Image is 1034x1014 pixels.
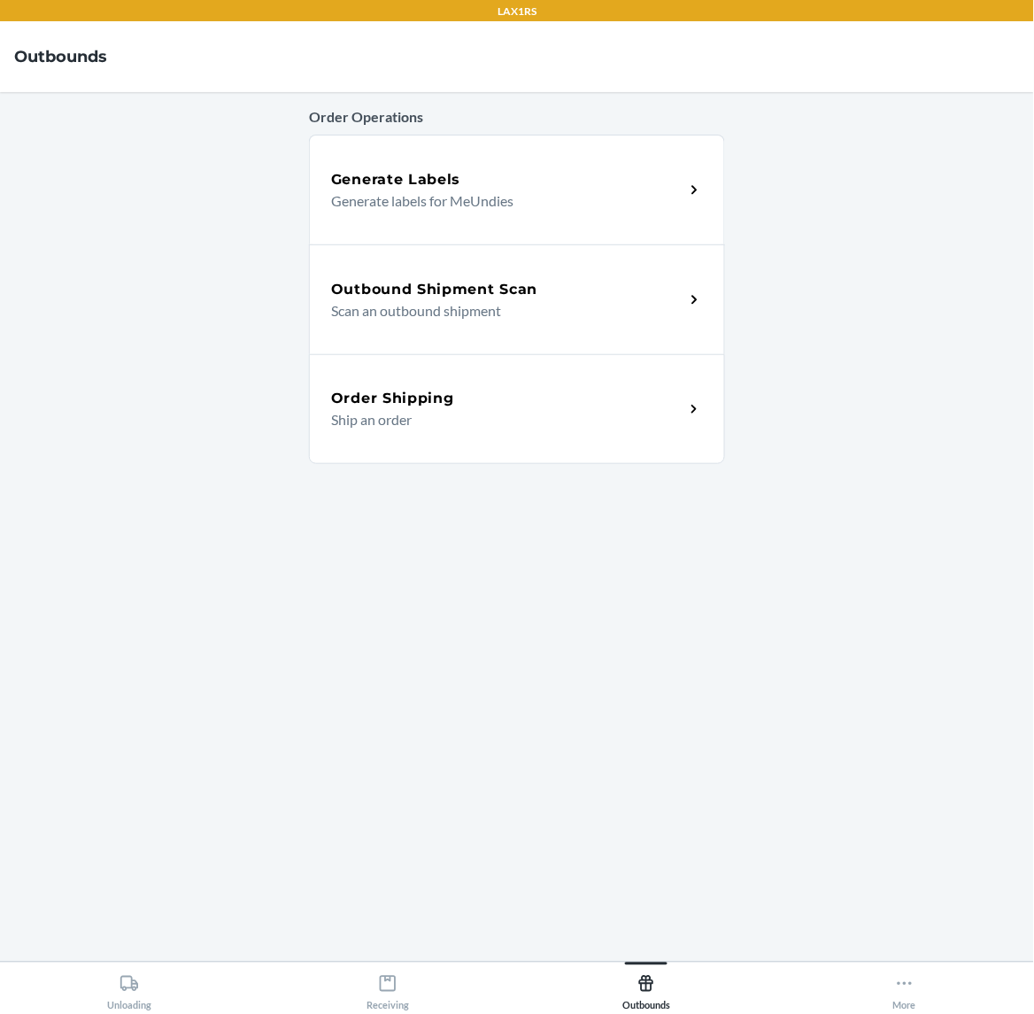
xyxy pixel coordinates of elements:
[309,244,725,354] a: Outbound Shipment ScanScan an outbound shipment
[331,279,537,300] h5: Outbound Shipment Scan
[331,409,670,430] p: Ship an order
[331,190,670,212] p: Generate labels for MeUndies
[517,963,775,1011] button: Outbounds
[331,388,454,409] h5: Order Shipping
[309,354,725,464] a: Order ShippingShip an order
[107,967,151,1011] div: Unloading
[498,4,536,19] p: LAX1RS
[14,45,107,68] h4: Outbounds
[309,106,725,128] p: Order Operations
[331,300,670,321] p: Scan an outbound shipment
[331,169,461,190] h5: Generate Labels
[367,967,409,1011] div: Receiving
[309,135,725,244] a: Generate LabelsGenerate labels for MeUndies
[893,967,916,1011] div: More
[622,967,670,1011] div: Outbounds
[258,963,517,1011] button: Receiving
[775,963,1034,1011] button: More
